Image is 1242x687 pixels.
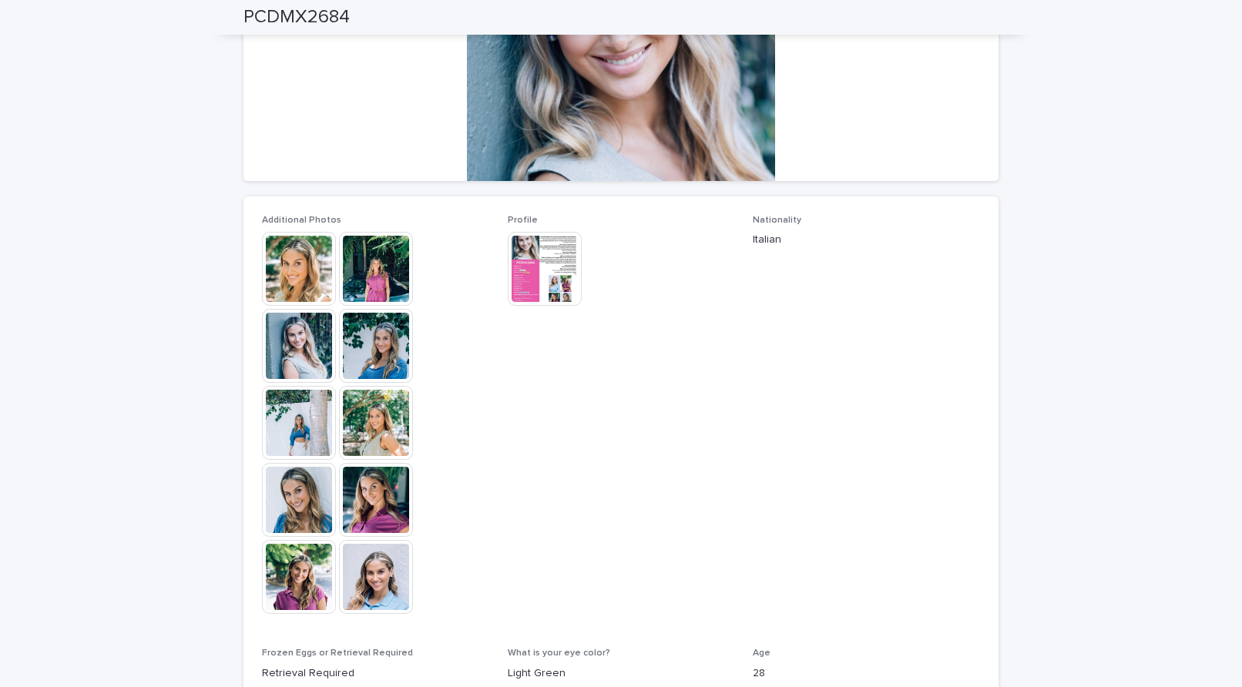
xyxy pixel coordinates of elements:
[753,648,770,658] span: Age
[753,232,980,248] p: Italian
[508,665,735,682] p: Light Green
[243,6,350,28] h2: PCDMX2684
[262,665,489,682] p: Retrieval Required
[508,648,610,658] span: What is your eye color?
[753,665,980,682] p: 28
[508,216,538,225] span: Profile
[262,648,413,658] span: Frozen Eggs or Retrieval Required
[262,216,341,225] span: Additional Photos
[753,216,801,225] span: Nationality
